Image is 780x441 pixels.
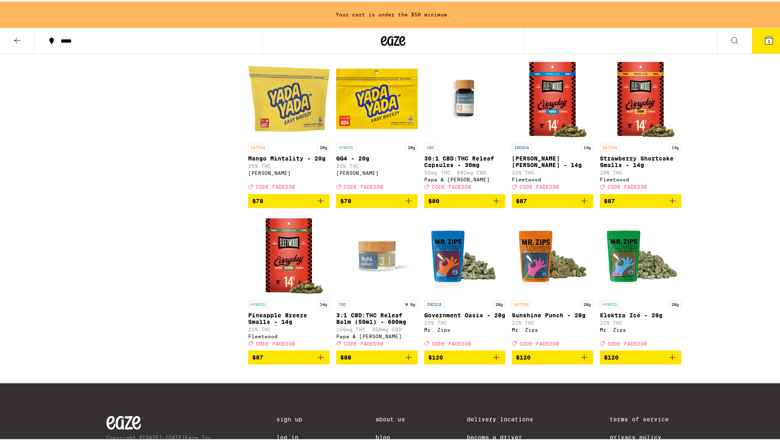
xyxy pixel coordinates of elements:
span: $88 [340,353,351,359]
a: Become a Driver [467,432,548,439]
span: $120 [516,353,531,359]
img: Mr. Zips - Elektra Ice - 28g [600,213,681,295]
div: Mr. Zips [600,326,681,331]
p: 28g [581,299,593,306]
a: Open page for Pineapple Breeze Smalls - 14g from Fleetwood [248,213,330,349]
p: CBD [336,299,348,306]
img: Papa & Barkley - 30:1 CBD:THC Releaf Capsules - 30mg [424,56,506,138]
p: SATIVA [600,142,619,149]
span: $120 [428,353,443,359]
p: SATIVA [512,299,531,306]
span: CODE FADED30 [256,339,295,345]
button: Add to bag [512,349,593,363]
span: 1 [768,37,770,42]
div: Mr. Zips [424,326,506,331]
img: Fleetwood - Pineapple Breeze Smalls - 14g [248,213,330,295]
a: Open page for Elektra Ice - 28g from Mr. Zips [600,213,681,349]
p: [PERSON_NAME] [PERSON_NAME] - 14g [512,154,593,167]
p: 28g [493,299,505,306]
div: Papa & [PERSON_NAME] [336,332,418,337]
div: [PERSON_NAME] [248,169,330,174]
img: Yada Yada - Mango Mintality - 20g [248,56,330,138]
p: 32% THC [512,168,593,174]
p: Strawberry Shortcake Smalls - 14g [600,154,681,167]
button: Add to bag [424,349,506,363]
span: $78 [252,196,263,203]
span: CODE FADED30 [608,183,647,188]
a: Open page for Government Oasis - 28g from Mr. Zips [424,213,506,349]
p: HYBRID [600,299,619,306]
span: $87 [252,353,263,359]
span: CODE FADED30 [256,183,295,188]
div: Fleetwood [600,175,681,181]
button: Add to bag [424,192,506,206]
p: CBD [424,142,436,149]
a: Open page for Mango Mintality - 20g from Yada Yada [248,56,330,192]
button: Add to bag [600,349,681,363]
a: Open page for Strawberry Shortcake Smalls - 14g from Fleetwood [600,56,681,192]
p: Mango Mintality - 20g [248,154,330,160]
div: Papa & [PERSON_NAME] [424,175,506,181]
img: Fleetwood - Strawberry Shortcake Smalls - 14g [600,56,681,138]
a: Open page for 3:1 CBD:THC Releaf Balm (50ml) - 600mg from Papa & Barkley [336,213,418,349]
p: 25% THC [336,162,418,167]
p: Government Oasis - 28g [424,310,506,317]
p: 21% THC [600,319,681,324]
span: CODE FADED30 [432,339,471,345]
span: $87 [516,196,527,203]
span: $87 [604,196,615,203]
span: CODE FADED30 [432,183,471,188]
button: Add to bag [336,349,418,363]
a: Blog [375,432,405,439]
p: Sunshine Punch - 28g [512,310,593,317]
p: 14g [669,142,681,149]
a: Open page for Donny Burger Smalls - 14g from Fleetwood [512,56,593,192]
p: 28g [669,299,681,306]
a: About Us [375,414,405,421]
span: CODE FADED30 [344,339,383,345]
button: Add to bag [248,192,330,206]
p: 21% THC [512,319,593,324]
button: Add to bag [600,192,681,206]
p: 25% THC [424,319,506,324]
p: 28% THC [600,168,681,174]
a: Delivery Locations [467,414,548,421]
button: Add to bag [248,349,330,363]
p: HYBRID [336,142,356,149]
p: 20g [317,142,330,149]
a: Sign Up [276,414,313,421]
span: CODE FADED30 [344,183,383,188]
p: 20g [405,142,418,149]
img: Yada Yada - GG4 - 20g [336,56,418,138]
button: Add to bag [336,192,418,206]
span: $78 [340,196,351,203]
img: Fleetwood - Donny Burger Smalls - 14g [512,56,593,138]
img: Mr. Zips - Sunshine Punch - 28g [512,213,593,295]
span: $80 [428,196,439,203]
a: Privacy Policy [610,432,680,439]
p: 22% THC [248,325,330,330]
a: Open page for 30:1 CBD:THC Releaf Capsules - 30mg from Papa & Barkley [424,56,506,192]
p: Elektra Ice - 28g [600,310,681,317]
p: 14g [581,142,593,149]
p: 14g [317,299,330,306]
a: Open page for Sunshine Punch - 28g from Mr. Zips [512,213,593,349]
p: Pineapple Breeze Smalls - 14g [248,310,330,323]
button: Add to bag [512,192,593,206]
p: 32mg THC: 892mg CBD [424,168,506,174]
span: CODE FADED30 [608,339,647,345]
span: CODE FADED30 [520,339,559,345]
img: Mr. Zips - Government Oasis - 28g [424,213,506,295]
p: HYBRID [248,299,268,306]
span: $120 [604,353,619,359]
a: Log In [276,432,313,439]
p: 0.6g [403,299,418,306]
div: Mr. Zips [512,326,593,331]
p: 3:1 CBD:THC Releaf Balm (50ml) - 600mg [336,310,418,323]
a: Open page for GG4 - 20g from Yada Yada [336,56,418,192]
div: [PERSON_NAME] [336,169,418,174]
div: Fleetwood [248,332,330,337]
span: CODE FADED30 [520,183,559,188]
p: 150mg THC: 450mg CBD [336,325,418,330]
p: INDICA [512,142,531,149]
